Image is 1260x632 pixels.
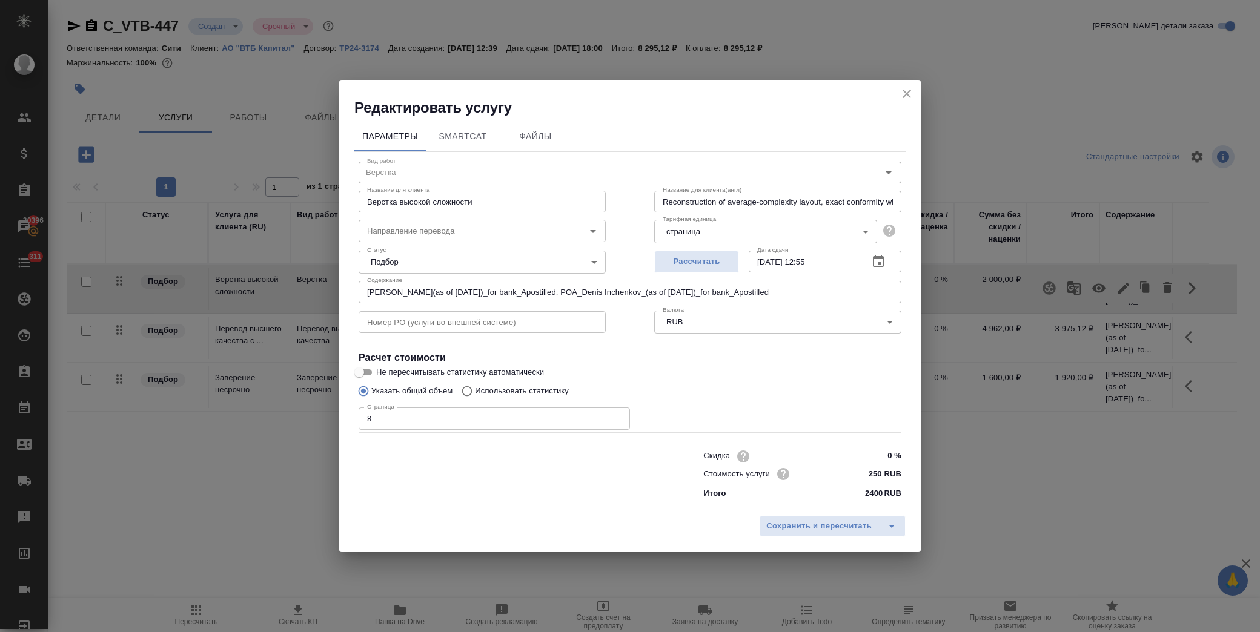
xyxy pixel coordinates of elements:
[359,351,901,365] h4: Расчет стоимости
[354,98,921,117] h2: Редактировать услугу
[703,450,730,462] p: Скидка
[475,385,569,397] p: Использовать статистику
[654,311,901,334] div: RUB
[856,447,901,465] input: ✎ Введи что-нибудь
[703,487,726,499] p: Итого
[654,220,877,243] div: страница
[856,465,901,482] input: ✎ Введи что-нибудь
[663,317,686,327] button: RUB
[766,519,872,533] span: Сохранить и пересчитать
[661,255,732,269] span: Рассчитать
[506,129,565,144] span: Файлы
[361,129,419,144] span: Параметры
[585,223,602,240] button: Open
[376,366,544,378] span: Не пересчитывать статистику автоматически
[865,487,883,499] p: 2400
[760,515,878,537] button: Сохранить и пересчитать
[898,85,916,103] button: close
[367,257,402,267] button: Подбор
[654,251,739,273] button: Рассчитать
[663,226,704,237] button: страница
[434,129,492,144] span: SmartCat
[884,487,901,499] p: RUB
[371,385,453,397] p: Указать общий объем
[760,515,906,537] div: split button
[359,251,606,274] div: Подбор
[703,468,770,480] p: Стоимость услуги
